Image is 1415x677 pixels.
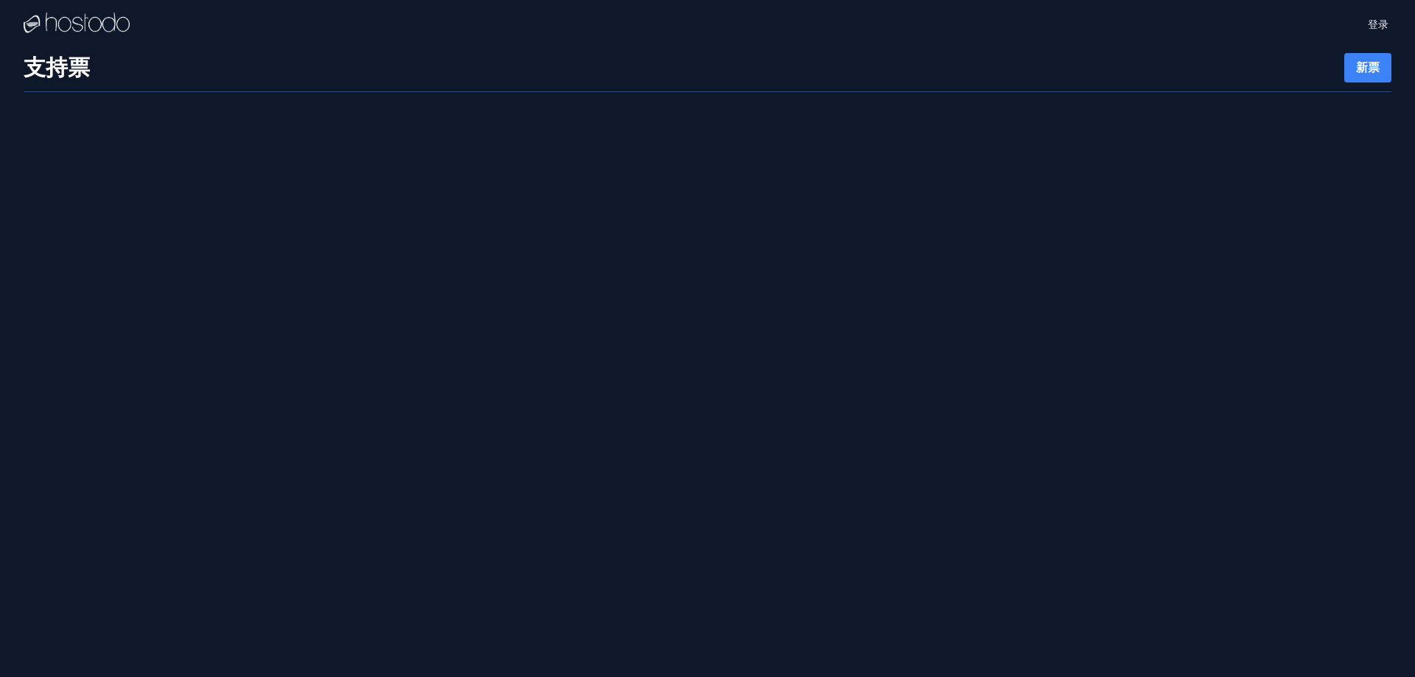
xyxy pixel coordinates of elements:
[1365,14,1391,32] a: 登录
[1368,18,1388,30] font: 登录
[1344,53,1391,83] a: 新票
[24,55,90,80] font: 支持票
[24,13,130,35] img: 标识
[1356,60,1380,74] font: 新票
